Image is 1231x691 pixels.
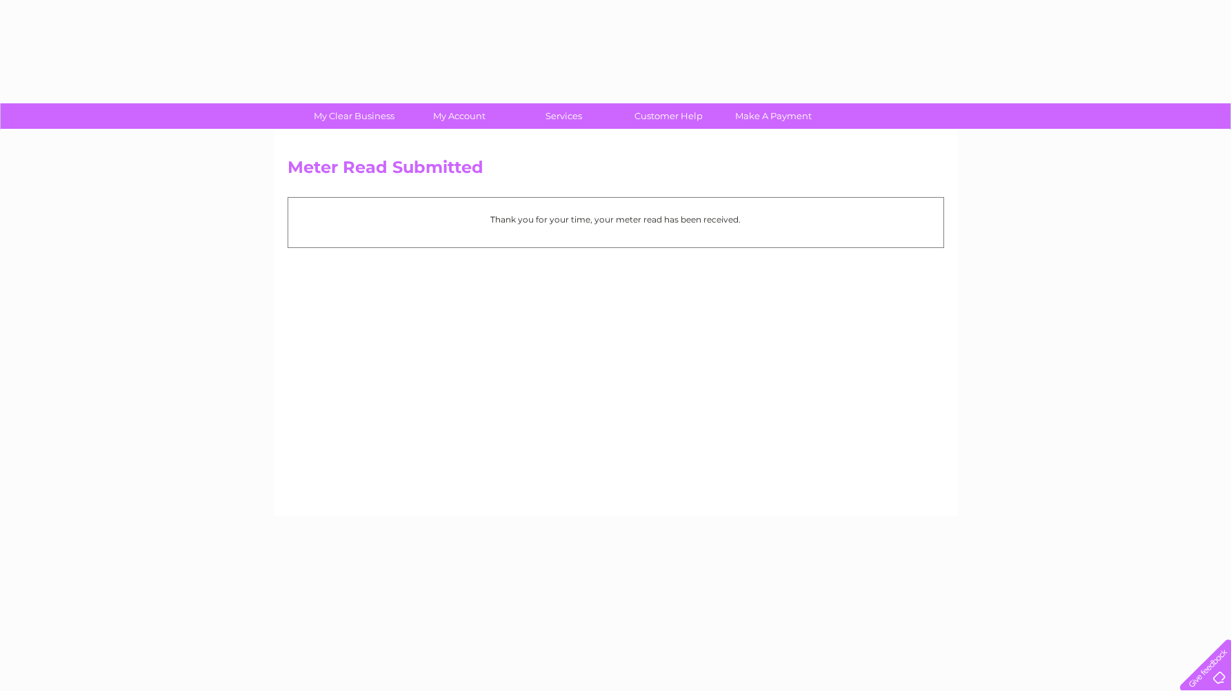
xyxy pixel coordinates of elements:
a: Make A Payment [717,103,830,129]
a: Customer Help [612,103,725,129]
a: My Clear Business [297,103,411,129]
h2: Meter Read Submitted [288,158,944,184]
a: My Account [402,103,516,129]
p: Thank you for your time, your meter read has been received. [295,213,937,226]
a: Services [507,103,621,129]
